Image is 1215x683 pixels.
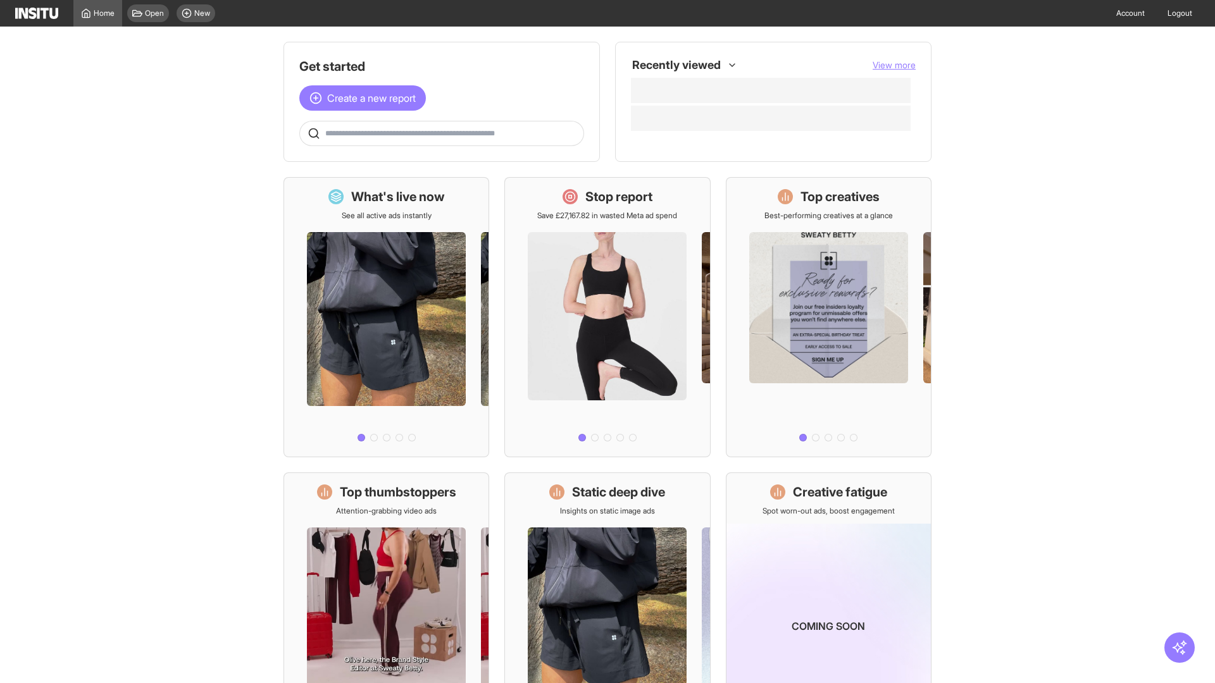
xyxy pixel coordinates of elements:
p: Best-performing creatives at a glance [764,211,893,221]
img: Logo [15,8,58,19]
p: Save £27,167.82 in wasted Meta ad spend [537,211,677,221]
h1: What's live now [351,188,445,206]
span: Home [94,8,115,18]
h1: Top thumbstoppers [340,483,456,501]
h1: Static deep dive [572,483,665,501]
a: Top creativesBest-performing creatives at a glance [726,177,931,457]
button: View more [873,59,916,71]
span: View more [873,59,916,70]
h1: Stop report [585,188,652,206]
span: Create a new report [327,90,416,106]
a: What's live nowSee all active ads instantly [283,177,489,457]
span: Open [145,8,164,18]
p: See all active ads instantly [342,211,432,221]
h1: Get started [299,58,584,75]
p: Insights on static image ads [560,506,655,516]
span: New [194,8,210,18]
button: Create a new report [299,85,426,111]
p: Attention-grabbing video ads [336,506,437,516]
h1: Top creatives [801,188,880,206]
a: Stop reportSave £27,167.82 in wasted Meta ad spend [504,177,710,457]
